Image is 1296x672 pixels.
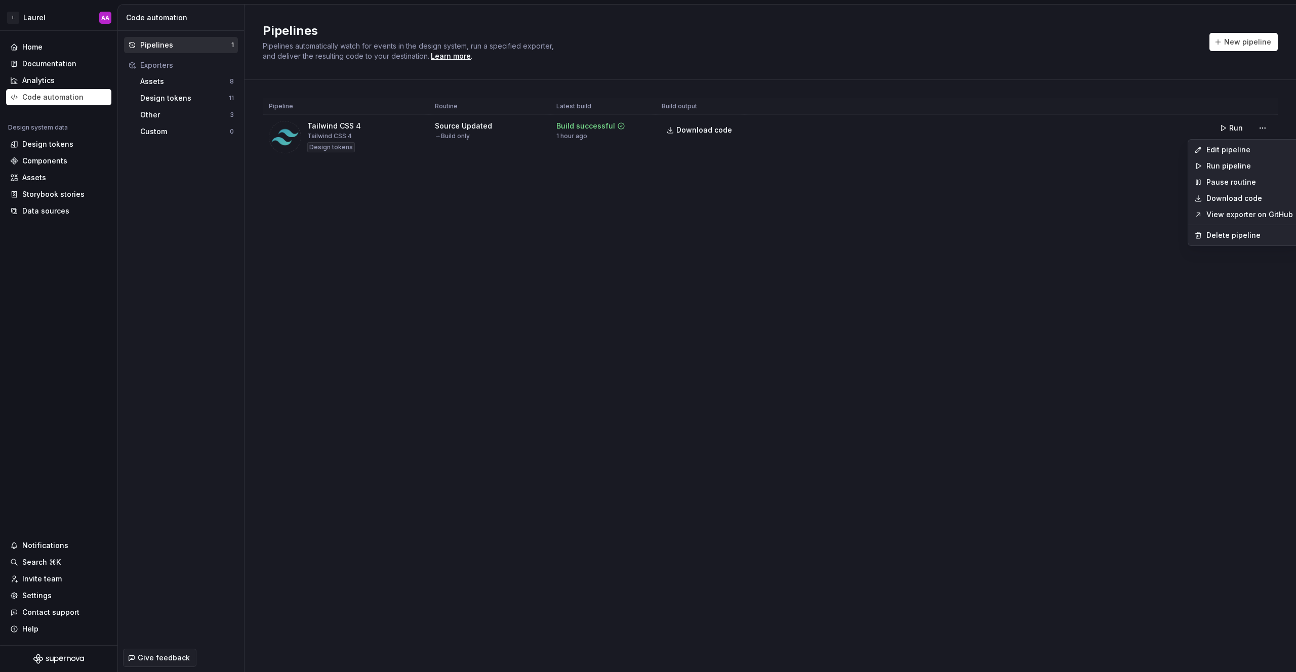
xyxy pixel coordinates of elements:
a: Download code [1206,193,1293,203]
div: Run pipeline [1206,161,1293,171]
div: Pause routine [1206,177,1293,187]
a: View exporter on GitHub [1206,209,1293,220]
div: Delete pipeline [1206,230,1293,240]
div: Edit pipeline [1206,145,1293,155]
